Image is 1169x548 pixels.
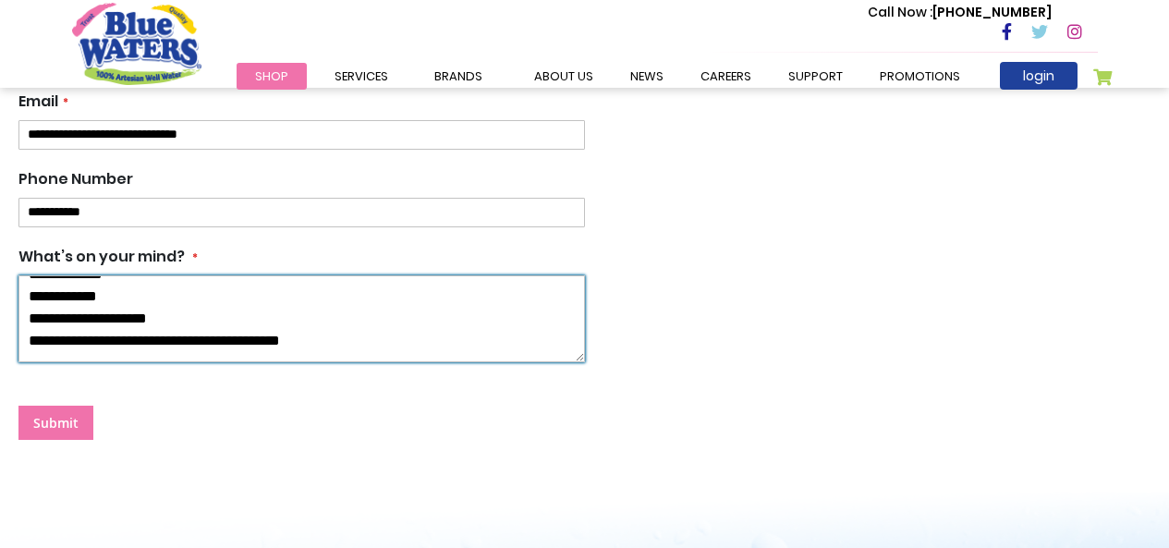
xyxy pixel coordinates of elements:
[434,67,482,85] span: Brands
[770,63,861,90] a: support
[18,246,185,267] span: What’s on your mind?
[18,91,58,112] span: Email
[18,168,133,189] span: Phone Number
[861,63,979,90] a: Promotions
[682,63,770,90] a: careers
[33,414,79,432] span: Submit
[335,67,388,85] span: Services
[1000,62,1078,90] a: login
[516,63,612,90] a: about us
[255,67,288,85] span: Shop
[868,3,932,21] span: Call Now :
[72,3,201,84] a: store logo
[612,63,682,90] a: News
[18,406,93,440] button: Submit
[868,3,1052,22] p: [PHONE_NUMBER]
